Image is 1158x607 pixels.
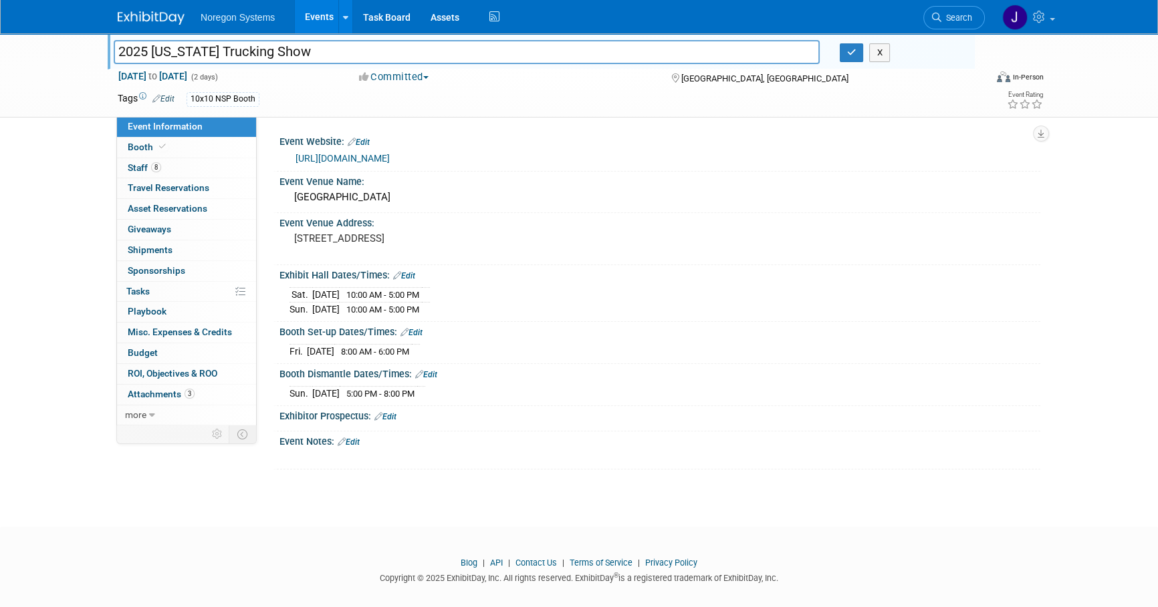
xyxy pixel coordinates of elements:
div: In-Person [1012,72,1044,82]
span: | [479,558,488,568]
a: Sponsorships [117,261,256,281]
a: Giveaways [117,220,256,240]
a: Booth [117,138,256,158]
a: Edit [415,370,437,379]
span: Attachments [128,389,195,399]
span: 10:00 AM - 5:00 PM [346,290,419,300]
a: Search [923,6,985,29]
a: Blog [461,558,477,568]
img: Johana Gil [1002,5,1028,30]
td: Sun. [289,302,312,317]
div: Event Notes: [279,431,1040,449]
a: Event Information [117,117,256,137]
span: Search [941,13,972,23]
span: | [634,558,643,568]
a: API [490,558,503,568]
div: Exhibit Hall Dates/Times: [279,265,1040,282]
a: Edit [400,328,423,337]
a: Edit [348,138,370,147]
span: to [146,71,159,81]
button: Committed [354,70,434,84]
a: Edit [374,412,396,421]
span: Sponsorships [128,265,185,276]
span: [GEOGRAPHIC_DATA], [GEOGRAPHIC_DATA] [681,73,848,83]
span: Tasks [126,286,150,296]
a: Shipments [117,240,256,260]
span: 8 [151,162,161,172]
pre: [STREET_ADDRESS] [294,232,582,244]
span: 3 [185,389,195,399]
td: Personalize Event Tab Strip [206,425,229,443]
a: Playbook [117,302,256,322]
button: X [869,43,890,62]
span: (2 days) [190,73,218,81]
a: Edit [152,94,175,104]
a: Budget [117,343,256,363]
span: | [505,558,513,568]
a: Staff8 [117,158,256,178]
td: [DATE] [307,345,334,359]
td: [DATE] [312,288,340,302]
span: | [559,558,568,568]
td: Toggle Event Tabs [229,425,257,443]
span: ROI, Objectives & ROO [128,368,217,379]
span: Travel Reservations [128,182,209,193]
i: Booth reservation complete [159,143,166,150]
a: Travel Reservations [117,178,256,198]
div: Event Website: [279,132,1040,149]
span: Event Information [128,121,203,132]
a: Edit [393,271,415,280]
td: Sun. [289,387,312,401]
span: Noregon Systems [201,12,275,23]
span: Giveaways [128,224,171,234]
a: Edit [338,437,360,447]
span: Shipments [128,244,172,255]
sup: ® [614,572,618,579]
span: Booth [128,142,168,152]
span: 5:00 PM - 8:00 PM [346,389,415,399]
div: Event Venue Address: [279,213,1040,230]
td: Sat. [289,288,312,302]
span: Budget [128,347,158,358]
span: Misc. Expenses & Credits [128,327,232,337]
div: Event Format [906,69,1044,89]
a: more [117,405,256,425]
a: Misc. Expenses & Credits [117,323,256,343]
td: Fri. [289,345,307,359]
span: Playbook [128,306,166,317]
span: 8:00 AM - 6:00 PM [341,347,409,357]
td: [DATE] [312,302,340,317]
a: Privacy Policy [645,558,697,568]
span: Asset Reservations [128,203,207,214]
div: [GEOGRAPHIC_DATA] [289,187,1030,208]
td: Tags [118,91,175,107]
span: more [125,409,146,420]
img: ExhibitDay [118,11,185,25]
a: Asset Reservations [117,199,256,219]
a: Terms of Service [570,558,632,568]
div: Booth Dismantle Dates/Times: [279,364,1040,381]
span: 10:00 AM - 5:00 PM [346,305,419,315]
a: Tasks [117,282,256,302]
span: Staff [128,162,161,173]
a: Contact Us [515,558,557,568]
a: ROI, Objectives & ROO [117,364,256,384]
div: Event Venue Name: [279,172,1040,188]
div: Event Rating [1007,91,1043,98]
a: [URL][DOMAIN_NAME] [296,153,390,164]
td: [DATE] [312,387,340,401]
div: Exhibitor Prospectus: [279,406,1040,423]
a: Attachments3 [117,385,256,405]
div: 10x10 NSP Booth [187,92,259,106]
div: Booth Set-up Dates/Times: [279,322,1040,339]
img: Format-Inperson.png [997,71,1010,82]
span: [DATE] [DATE] [118,70,188,82]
